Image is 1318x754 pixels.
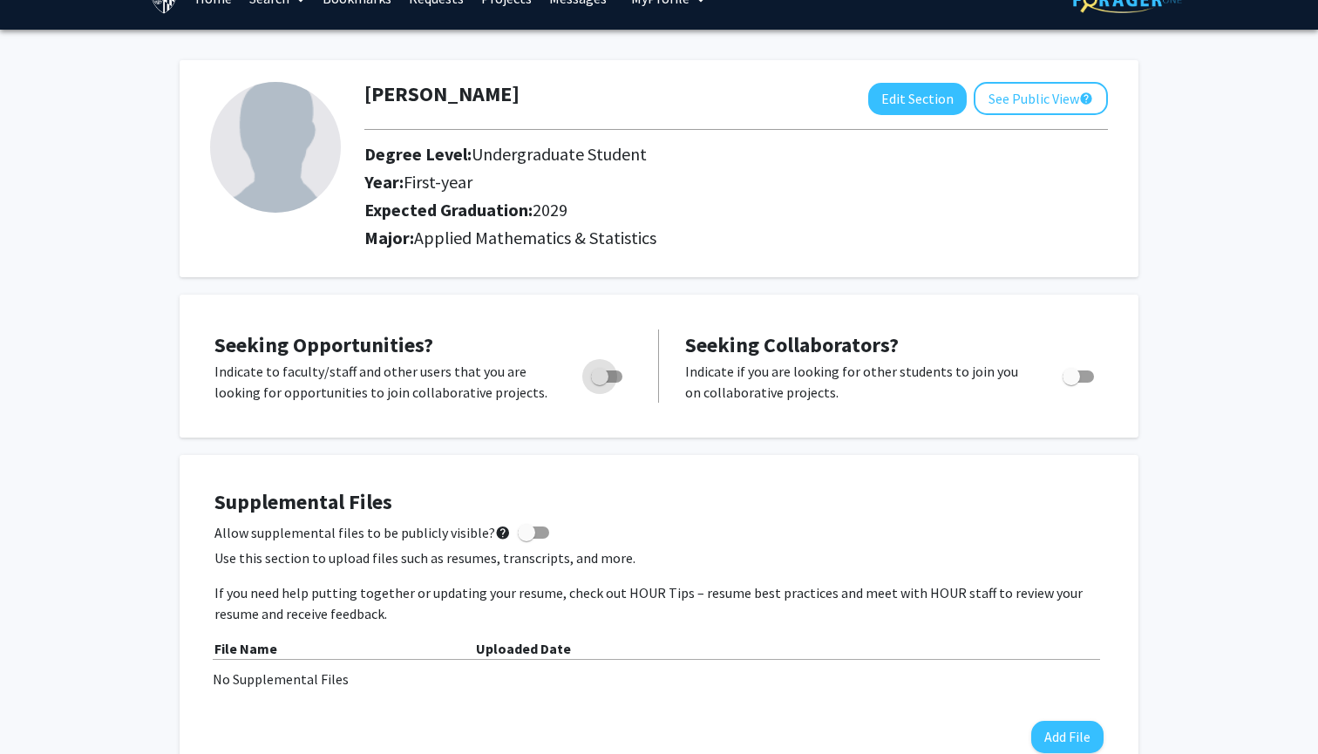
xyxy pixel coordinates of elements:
[214,547,1104,568] p: Use this section to upload files such as resumes, transcripts, and more.
[868,83,967,115] button: Edit Section
[364,172,1010,193] h2: Year:
[472,143,647,165] span: Undergraduate Student
[214,331,433,358] span: Seeking Opportunities?
[214,522,511,543] span: Allow supplemental files to be publicly visible?
[1031,721,1104,753] button: Add File
[974,82,1108,115] button: See Public View
[414,227,656,248] span: Applied Mathematics & Statistics
[214,490,1104,515] h4: Supplemental Files
[533,199,567,221] span: 2029
[404,171,472,193] span: First-year
[364,82,520,107] h1: [PERSON_NAME]
[210,82,341,213] img: Profile Picture
[685,331,899,358] span: Seeking Collaborators?
[214,582,1104,624] p: If you need help putting together or updating your resume, check out HOUR Tips – resume best prac...
[1079,88,1093,109] mat-icon: help
[13,676,74,741] iframe: Chat
[584,361,632,387] div: Toggle
[364,144,1010,165] h2: Degree Level:
[214,640,277,657] b: File Name
[364,228,1108,248] h2: Major:
[213,669,1105,689] div: No Supplemental Files
[214,361,558,403] p: Indicate to faculty/staff and other users that you are looking for opportunities to join collabor...
[685,361,1029,403] p: Indicate if you are looking for other students to join you on collaborative projects.
[495,522,511,543] mat-icon: help
[1056,361,1104,387] div: Toggle
[364,200,1010,221] h2: Expected Graduation:
[476,640,571,657] b: Uploaded Date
